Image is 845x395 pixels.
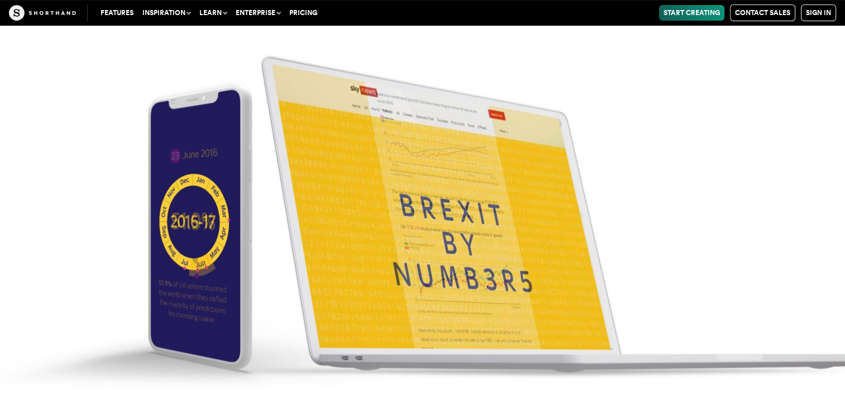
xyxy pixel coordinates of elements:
[659,5,724,21] a: Start Creating
[801,4,836,21] a: Sign in
[96,5,138,21] a: Features
[285,5,322,21] a: Pricing
[9,5,76,21] img: The Craft
[195,5,231,21] button: Learn
[730,4,795,21] a: Contact Sales
[138,5,195,21] button: Inspiration
[231,5,285,21] button: Enterprise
